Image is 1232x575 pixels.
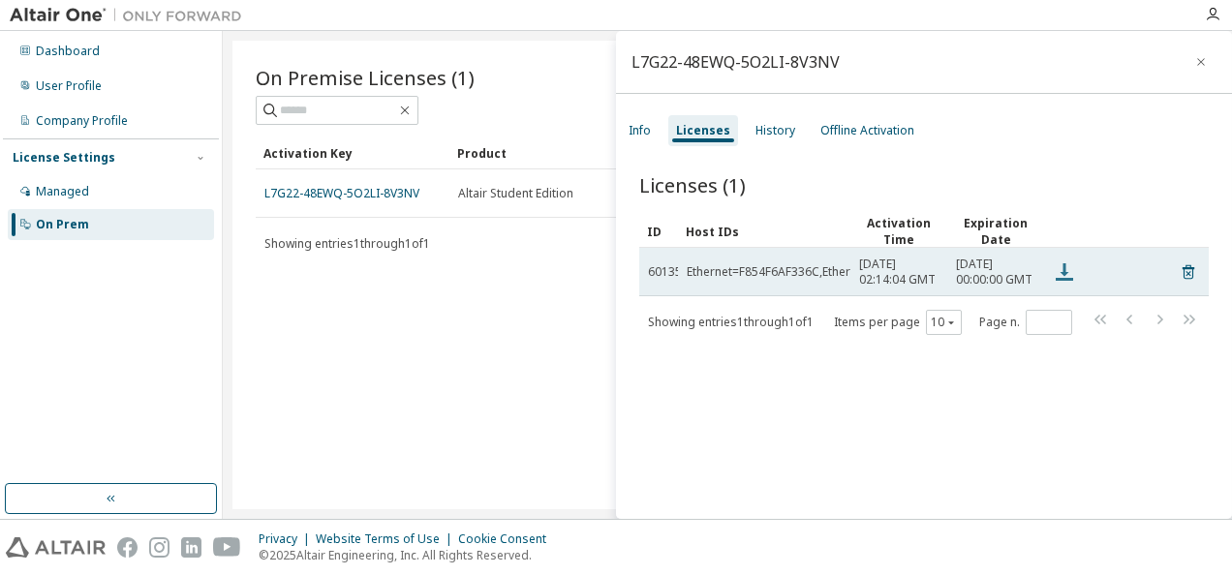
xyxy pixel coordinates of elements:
div: Website Terms of Use [316,531,458,547]
div: History [755,123,795,138]
div: Activation Key [263,137,442,168]
div: User Profile [36,78,102,94]
div: On Prem [36,217,89,232]
span: Showing entries 1 through 1 of 1 [264,235,430,252]
div: Offline Activation [820,123,914,138]
span: [DATE] 02:14:04 GMT [859,257,939,287]
div: Host IDs [686,216,843,247]
div: Licenses [676,123,730,138]
a: L7G22-48EWQ-5O2LI-8V3NV [264,185,419,201]
span: On Premise Licenses (1) [256,64,475,91]
span: Showing entries 1 through 1 of 1 [648,314,814,330]
img: Altair One [10,6,252,25]
img: altair_logo.svg [6,537,106,558]
div: ID [647,216,670,247]
img: instagram.svg [149,537,169,558]
div: Privacy [259,531,316,547]
img: youtube.svg [213,537,241,558]
img: linkedin.svg [181,537,201,558]
p: © 2025 Altair Engineering, Inc. All Rights Reserved. [259,547,558,563]
span: Altair Student Edition [458,186,573,201]
div: License Settings [13,150,115,166]
div: Info [629,123,651,138]
div: Product [457,137,635,168]
span: Licenses (1) [639,171,746,198]
div: Managed [36,184,89,199]
div: Activation Time [858,215,939,248]
span: [DATE] 00:00:00 GMT [956,257,1035,287]
div: Cookie Consent [458,531,558,547]
div: L7G22-48EWQ-5O2LI-8V3NV [631,54,840,70]
span: 60135 [648,264,682,280]
div: Company Profile [36,113,128,129]
span: Items per page [834,310,962,335]
span: Page n. [979,310,1072,335]
div: Ethernet=F854F6AF336C,Ethernet=F854F6AF336D [687,264,956,280]
div: Dashboard [36,44,100,59]
button: 10 [931,315,957,330]
img: facebook.svg [117,537,138,558]
div: Expiration Date [955,215,1036,248]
